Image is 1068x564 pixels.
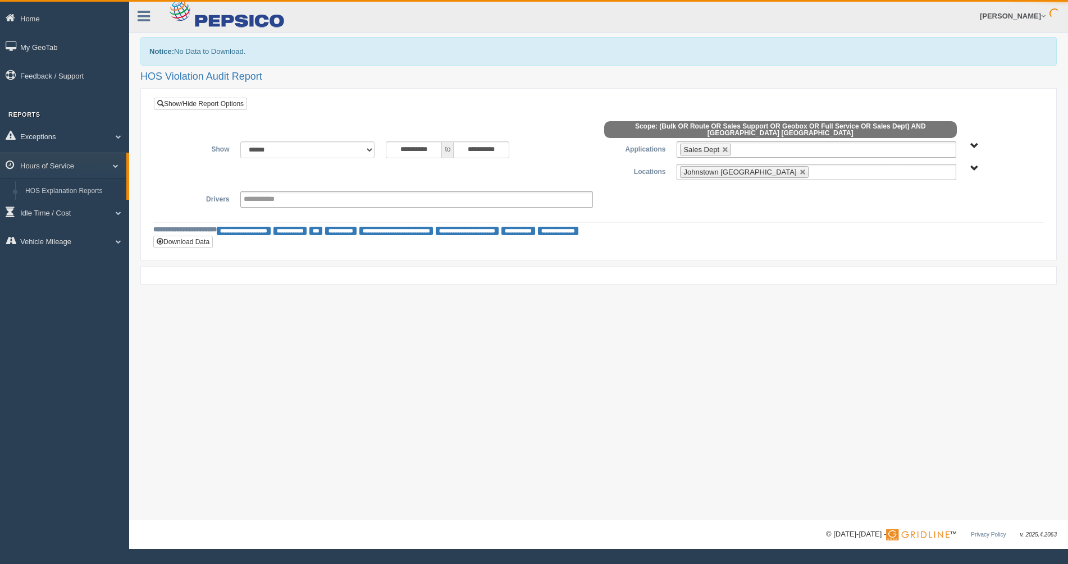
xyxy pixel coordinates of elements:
[154,98,247,110] a: Show/Hide Report Options
[162,191,235,205] label: Drivers
[1020,531,1057,538] span: v. 2025.4.2063
[604,121,957,138] span: Scope: (Bulk OR Route OR Sales Support OR Geobox OR Full Service OR Sales Dept) AND [GEOGRAPHIC_D...
[140,71,1057,82] h2: HOS Violation Audit Report
[140,37,1057,66] div: No Data to Download.
[153,236,213,248] button: Download Data
[162,141,235,155] label: Show
[826,529,1057,540] div: © [DATE]-[DATE] - ™
[971,531,1006,538] a: Privacy Policy
[20,181,126,201] a: HOS Explanation Reports
[442,141,453,158] span: to
[683,168,796,176] span: Johnstown [GEOGRAPHIC_DATA]
[599,141,671,155] label: Applications
[683,145,719,154] span: Sales Dept
[149,47,174,56] b: Notice:
[886,529,950,540] img: Gridline
[599,164,671,177] label: Locations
